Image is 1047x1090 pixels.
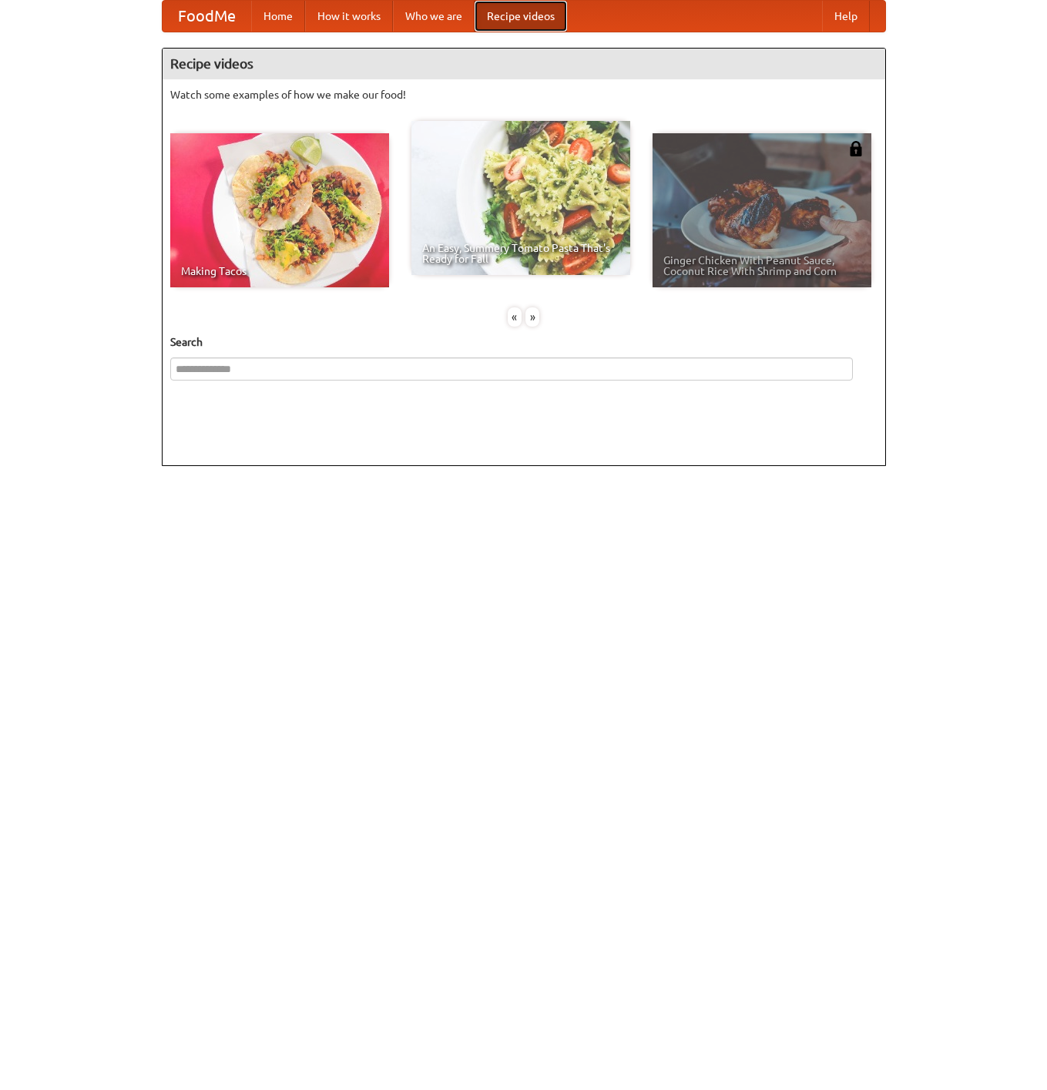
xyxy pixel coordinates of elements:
a: An Easy, Summery Tomato Pasta That's Ready for Fall [411,121,630,275]
p: Watch some examples of how we make our food! [170,87,878,102]
span: Making Tacos [181,266,378,277]
a: Home [251,1,305,32]
div: « [508,307,522,327]
img: 483408.png [848,141,864,156]
span: An Easy, Summery Tomato Pasta That's Ready for Fall [422,243,619,264]
a: Help [822,1,870,32]
a: Making Tacos [170,133,389,287]
h4: Recipe videos [163,49,885,79]
a: How it works [305,1,393,32]
div: » [525,307,539,327]
h5: Search [170,334,878,350]
a: Who we are [393,1,475,32]
a: Recipe videos [475,1,567,32]
a: FoodMe [163,1,251,32]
